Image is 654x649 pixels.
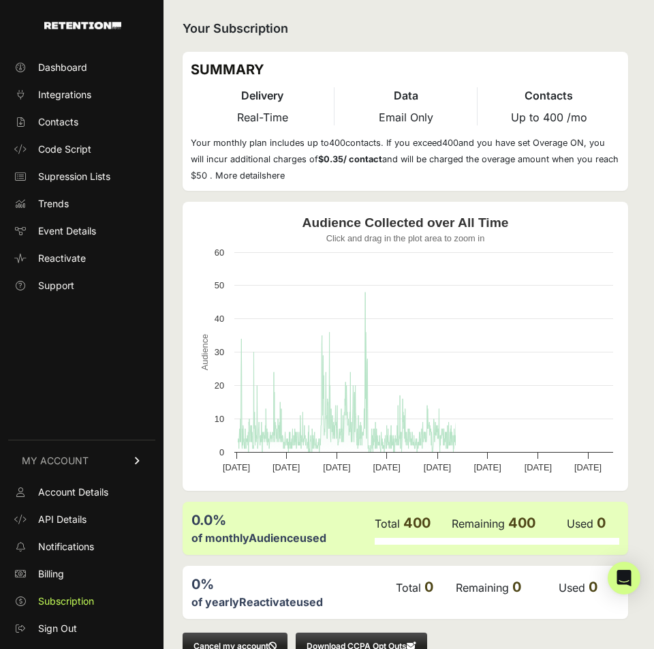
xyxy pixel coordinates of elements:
[525,462,552,472] text: [DATE]
[38,594,94,608] span: Subscription
[8,111,155,133] a: Contacts
[38,485,108,499] span: Account Details
[456,581,509,594] label: Remaining
[22,454,89,468] span: MY ACCOUNT
[424,579,433,595] span: 0
[191,594,394,610] div: of yearly used
[191,87,334,104] h4: Delivery
[508,515,535,531] span: 400
[329,138,345,148] span: 400
[215,280,224,290] text: 50
[219,447,224,457] text: 0
[574,462,602,472] text: [DATE]
[8,220,155,242] a: Event Details
[237,110,288,124] span: Real-Time
[38,224,96,238] span: Event Details
[318,154,382,164] strong: / contact
[38,540,94,554] span: Notifications
[373,462,401,472] text: [DATE]
[326,233,485,243] text: Click and drag in the plot area to zoom in
[473,462,501,472] text: [DATE]
[478,87,620,104] h4: Contacts
[302,215,509,230] text: Audience Collected over All Time
[38,252,86,265] span: Reactivate
[8,509,155,530] a: API Details
[8,590,155,612] a: Subscription
[511,110,587,124] span: Up to 400 /mo
[200,334,210,370] text: Audience
[375,517,400,530] label: Total
[608,562,640,594] div: Open Intercom Messenger
[191,530,373,546] div: of monthly used
[589,579,597,595] span: 0
[38,115,78,129] span: Contacts
[38,197,69,211] span: Trends
[318,154,343,164] span: $0.35
[8,84,155,106] a: Integrations
[8,618,155,639] a: Sign Out
[567,517,593,530] label: Used
[38,170,110,183] span: Supression Lists
[272,462,300,472] text: [DATE]
[597,515,606,531] span: 0
[183,19,628,38] h2: Your Subscription
[8,57,155,78] a: Dashboard
[8,166,155,187] a: Supression Lists
[323,462,350,472] text: [DATE]
[38,61,87,74] span: Dashboard
[44,22,121,29] img: Retention.com
[452,517,505,530] label: Remaining
[8,440,155,481] a: MY ACCOUNT
[424,462,451,472] text: [DATE]
[8,193,155,215] a: Trends
[512,579,521,595] span: 0
[8,481,155,503] a: Account Details
[38,279,74,292] span: Support
[442,138,458,148] span: 400
[8,563,155,585] a: Billing
[38,567,64,581] span: Billing
[215,380,224,391] text: 20
[191,210,620,483] svg: Audience Collected over All Time
[8,247,155,269] a: Reactivate
[38,513,87,526] span: API Details
[191,575,394,594] div: 0%
[191,511,373,530] div: 0.0%
[266,170,285,181] a: here
[191,138,619,181] small: Your monthly plan includes up to contacts. If you exceed and you have set Overage ON, you will in...
[8,138,155,160] a: Code Script
[8,536,155,558] a: Notifications
[38,88,91,102] span: Integrations
[396,581,421,594] label: Total
[38,622,77,635] span: Sign Out
[215,314,224,324] text: 40
[191,60,620,79] h3: SUMMARY
[223,462,250,472] text: [DATE]
[215,414,224,424] text: 10
[334,87,477,104] h4: Data
[239,595,296,609] label: Reactivate
[215,347,224,357] text: 30
[559,581,585,594] label: Used
[8,275,155,297] a: Support
[379,110,433,124] span: Email Only
[249,531,300,545] label: Audience
[38,142,91,156] span: Code Script
[403,515,431,531] span: 400
[215,247,224,258] text: 60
